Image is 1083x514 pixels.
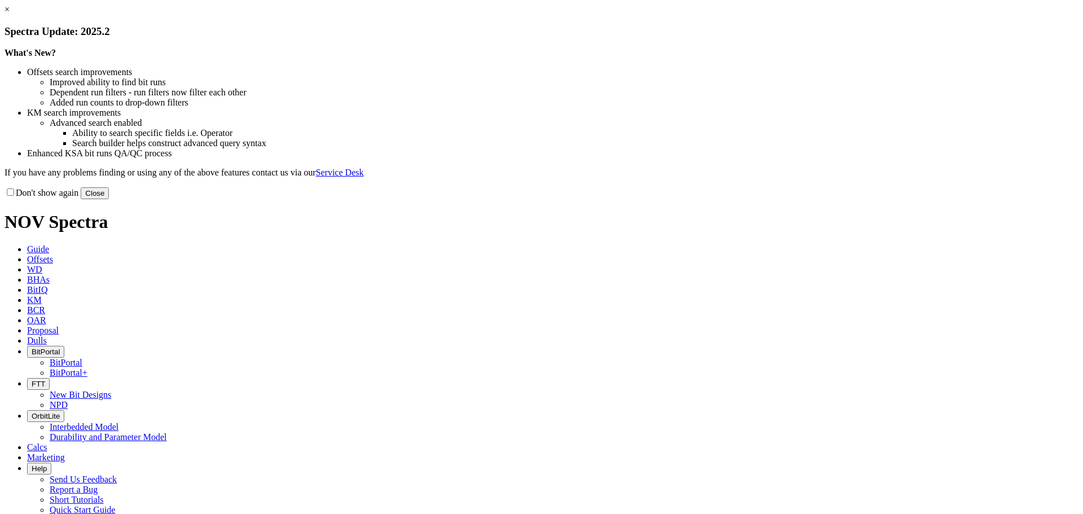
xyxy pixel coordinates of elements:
[27,275,50,284] span: BHAs
[27,285,47,295] span: BitIQ
[50,485,98,494] a: Report a Bug
[27,305,45,315] span: BCR
[27,295,42,305] span: KM
[27,326,59,335] span: Proposal
[27,265,42,274] span: WD
[27,453,65,462] span: Marketing
[32,464,47,473] span: Help
[5,25,1078,38] h3: Spectra Update: 2025.2
[32,348,60,356] span: BitPortal
[72,138,1078,148] li: Search builder helps construct advanced query syntax
[81,187,109,199] button: Close
[27,442,47,452] span: Calcs
[50,495,104,504] a: Short Tutorials
[50,368,87,377] a: BitPortal+
[32,380,45,388] span: FTT
[50,98,1078,108] li: Added run counts to drop-down filters
[50,358,82,367] a: BitPortal
[50,390,111,399] a: New Bit Designs
[7,188,14,196] input: Don't show again
[316,168,364,177] a: Service Desk
[27,108,1078,118] li: KM search improvements
[27,254,53,264] span: Offsets
[50,87,1078,98] li: Dependent run filters - run filters now filter each other
[72,128,1078,138] li: Ability to search specific fields i.e. Operator
[50,475,117,484] a: Send Us Feedback
[27,336,47,345] span: Dulls
[5,48,56,58] strong: What's New?
[27,315,46,325] span: OAR
[5,168,1078,178] p: If you have any problems finding or using any of the above features contact us via our
[27,148,1078,159] li: Enhanced KSA bit runs QA/QC process
[5,188,78,197] label: Don't show again
[5,5,10,14] a: ×
[50,77,1078,87] li: Improved ability to find bit runs
[50,422,118,432] a: Interbedded Model
[27,67,1078,77] li: Offsets search improvements
[50,432,167,442] a: Durability and Parameter Model
[50,400,68,410] a: NPD
[5,212,1078,232] h1: NOV Spectra
[32,412,60,420] span: OrbitLite
[50,118,1078,128] li: Advanced search enabled
[27,244,49,254] span: Guide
